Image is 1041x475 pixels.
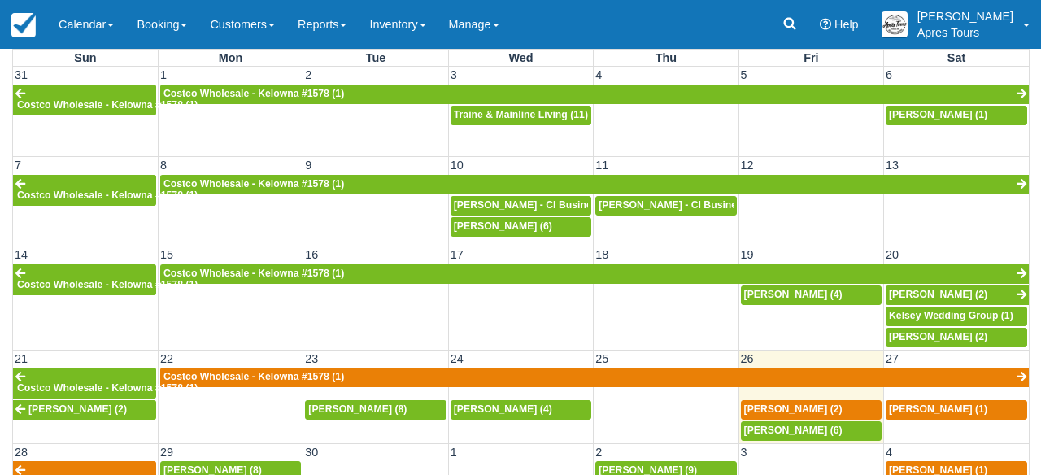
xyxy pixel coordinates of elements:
p: Apres Tours [917,24,1013,41]
span: 14 [13,248,29,261]
span: 25 [594,352,610,365]
a: [PERSON_NAME] (4) [741,285,882,305]
span: 2 [303,68,313,81]
p: [PERSON_NAME] [917,8,1013,24]
a: [PERSON_NAME] (2) [13,400,156,420]
a: [PERSON_NAME] (1) [886,400,1027,420]
span: Costco Wholesale - Kelowna #1578 (1) [163,178,344,190]
span: 31 [13,68,29,81]
i: Help [820,19,831,30]
a: [PERSON_NAME] (2) [886,285,1029,305]
span: [PERSON_NAME] (2) [744,403,843,415]
span: Costco Wholesale - Kelowna #1578 (1) [17,190,198,201]
span: [PERSON_NAME] (8) [308,403,407,415]
span: 4 [594,68,603,81]
a: Costco Wholesale - Kelowna #1578 (1) [13,175,156,206]
a: Costco Wholesale - Kelowna #1578 (1) [160,368,1029,387]
span: Traine & Mainline Living (11) [454,109,588,120]
span: Sat [947,51,965,64]
a: [PERSON_NAME] (4) [451,400,591,420]
span: 1 [449,446,459,459]
span: [PERSON_NAME] (4) [454,403,552,415]
span: Costco Wholesale - Kelowna #1578 (1) [163,88,344,99]
span: 28 [13,446,29,459]
a: Traine & Mainline Living (11) [451,106,591,125]
span: Tue [366,51,386,64]
a: [PERSON_NAME] (2) [886,328,1027,347]
span: 8 [159,159,168,172]
span: 27 [884,352,900,365]
span: [PERSON_NAME] - CI Business Development Manager (7) [599,199,872,211]
a: Costco Wholesale - Kelowna #1578 (1) [160,264,1029,284]
img: A1 [882,11,908,37]
a: [PERSON_NAME] (8) [305,400,446,420]
span: Costco Wholesale - Kelowna #1578 (1) [163,268,344,279]
a: Kelsey Wedding Group (1) [886,307,1027,326]
span: 21 [13,352,29,365]
span: 9 [303,159,313,172]
span: 30 [303,446,320,459]
span: [PERSON_NAME] (4) [744,289,843,300]
span: Costco Wholesale - Kelowna #1578 (1) [163,371,344,382]
span: [PERSON_NAME] (1) [889,403,987,415]
span: 6 [884,68,894,81]
a: Costco Wholesale - Kelowna #1578 (1) [13,368,156,399]
img: checkfront-main-nav-mini-logo.png [11,13,36,37]
span: 18 [594,248,610,261]
span: 26 [739,352,756,365]
a: Costco Wholesale - Kelowna #1578 (1) [160,175,1029,194]
span: 12 [739,159,756,172]
span: 23 [303,352,320,365]
span: [PERSON_NAME] - CI Business Development Manager (11) [454,199,733,211]
span: Sun [74,51,96,64]
span: [PERSON_NAME] (2) [28,403,127,415]
a: [PERSON_NAME] - CI Business Development Manager (7) [595,196,736,216]
span: 19 [739,248,756,261]
span: 2 [594,446,603,459]
span: Costco Wholesale - Kelowna #1578 (1) [17,382,198,394]
span: 1 [159,68,168,81]
span: 15 [159,248,175,261]
span: [PERSON_NAME] (2) [889,289,987,300]
a: [PERSON_NAME] - CI Business Development Manager (11) [451,196,591,216]
a: [PERSON_NAME] (2) [741,400,882,420]
a: [PERSON_NAME] (1) [886,106,1027,125]
span: Fri [804,51,818,64]
span: Kelsey Wedding Group (1) [889,310,1013,321]
a: [PERSON_NAME] (6) [451,217,591,237]
span: 10 [449,159,465,172]
span: 13 [884,159,900,172]
span: 29 [159,446,175,459]
span: 7 [13,159,23,172]
span: 20 [884,248,900,261]
span: [PERSON_NAME] (6) [744,425,843,436]
span: Costco Wholesale - Kelowna #1578 (1) [17,279,198,290]
span: 4 [884,446,894,459]
span: [PERSON_NAME] (1) [889,109,987,120]
span: Help [834,18,859,31]
a: [PERSON_NAME] (6) [741,421,882,441]
span: 24 [449,352,465,365]
span: 3 [739,446,749,459]
span: 5 [739,68,749,81]
span: 3 [449,68,459,81]
a: Costco Wholesale - Kelowna #1578 (1) [160,85,1029,104]
a: Costco Wholesale - Kelowna #1578 (1) [13,85,156,115]
span: [PERSON_NAME] (2) [889,331,987,342]
span: Costco Wholesale - Kelowna #1578 (1) [17,99,198,111]
span: 17 [449,248,465,261]
span: Thu [656,51,677,64]
a: Costco Wholesale - Kelowna #1578 (1) [13,264,156,295]
span: 11 [594,159,610,172]
span: Wed [508,51,533,64]
span: 16 [303,248,320,261]
span: 22 [159,352,175,365]
span: Mon [219,51,243,64]
span: [PERSON_NAME] (6) [454,220,552,232]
